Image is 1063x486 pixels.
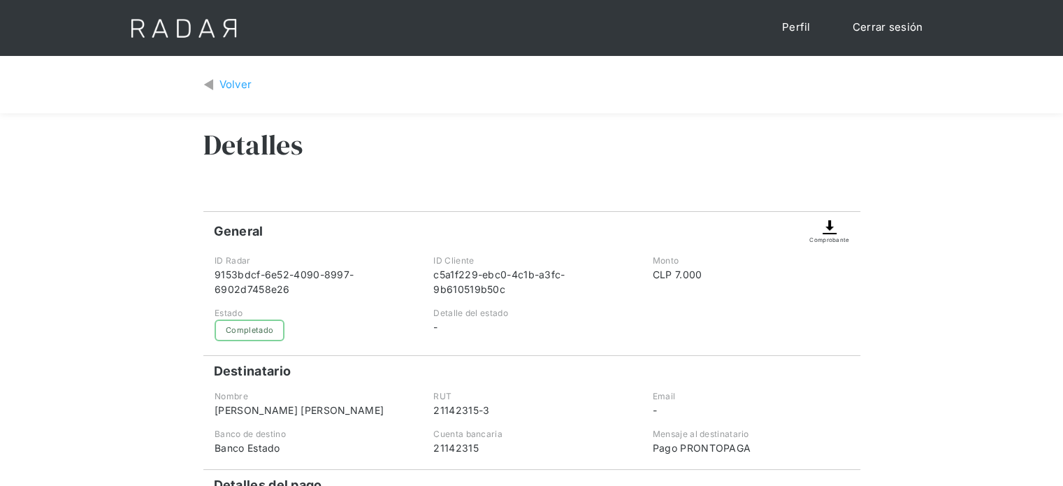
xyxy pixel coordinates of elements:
[653,403,848,417] div: -
[215,441,410,455] div: Banco Estado
[768,14,825,41] a: Perfil
[433,320,629,334] div: -
[215,267,410,296] div: 9153bdcf-6e52-4090-8997-6902d7458e26
[433,403,629,417] div: 21142315-3
[215,390,410,403] div: Nombre
[214,363,291,380] h4: Destinatario
[215,307,410,320] div: Estado
[653,428,848,441] div: Mensaje al destinatario
[433,441,629,455] div: 21142315
[433,267,629,296] div: c5a1f229-ebc0-4c1b-a3fc-9b610519b50c
[433,390,629,403] div: RUT
[653,390,848,403] div: Email
[433,428,629,441] div: Cuenta bancaria
[653,255,848,267] div: Monto
[215,403,410,417] div: [PERSON_NAME] [PERSON_NAME]
[203,77,252,93] a: Volver
[809,236,849,244] div: Comprobante
[215,428,410,441] div: Banco de destino
[433,255,629,267] div: ID Cliente
[215,320,284,341] div: Completado
[214,223,263,240] h4: General
[821,219,838,236] img: Descargar comprobante
[433,307,629,320] div: Detalle del estado
[653,441,848,455] div: Pago PRONTOPAGA
[203,127,303,162] h3: Detalles
[215,255,410,267] div: ID Radar
[219,77,252,93] div: Volver
[653,267,848,282] div: CLP 7.000
[839,14,937,41] a: Cerrar sesión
